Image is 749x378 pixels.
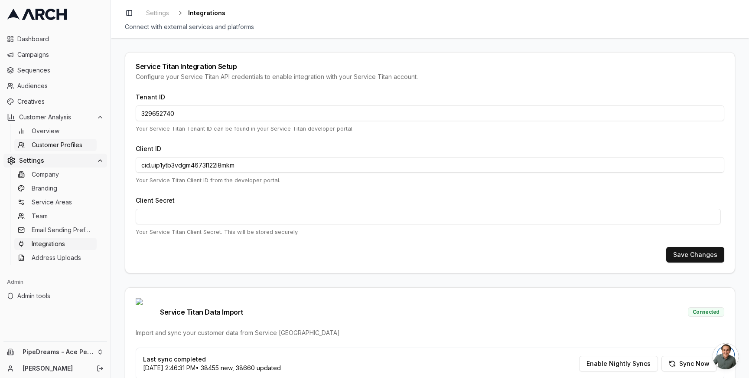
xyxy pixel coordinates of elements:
[19,156,93,165] span: Settings
[136,157,724,173] input: Enter your Client ID
[136,105,724,121] input: Enter your Tenant ID
[136,228,724,236] p: Your Service Titan Client Secret. This will be stored securely.
[32,170,59,179] span: Company
[17,82,104,90] span: Audiences
[3,345,107,359] button: PipeDreams - Ace Pelizon Plumbing
[136,63,724,70] div: Service Titan Integration Setup
[32,253,81,262] span: Address Uploads
[3,63,107,77] a: Sequences
[32,212,48,220] span: Team
[136,197,175,204] label: Client Secret
[136,329,724,337] div: Import and sync your customer data from Service [GEOGRAPHIC_DATA]
[32,226,93,234] span: Email Sending Preferences
[14,168,97,181] a: Company
[32,127,59,135] span: Overview
[19,113,93,122] span: Customer Analysis
[661,356,717,371] button: Sync Now
[23,348,93,356] span: PipeDreams - Ace Pelizon Plumbing
[136,93,165,101] label: Tenant ID
[3,110,107,124] button: Customer Analysis
[94,362,106,375] button: Log out
[713,343,739,369] a: Open chat
[136,298,243,326] span: Service Titan Data Import
[188,9,225,17] span: Integrations
[14,210,97,222] a: Team
[143,364,281,372] p: [DATE] 2:46:31 PM • 38455 new, 38660 updated
[14,196,97,208] a: Service Areas
[14,139,97,151] a: Customer Profiles
[3,289,107,303] a: Admin tools
[3,32,107,46] a: Dashboard
[3,95,107,108] a: Creatives
[14,182,97,194] a: Branding
[23,364,87,373] a: [PERSON_NAME]
[17,97,104,106] span: Creatives
[32,141,82,149] span: Customer Profiles
[666,247,724,263] button: Save Changes
[17,66,104,75] span: Sequences
[136,298,156,326] img: Service Titan logo
[32,240,65,248] span: Integrations
[3,154,107,168] button: Settings
[136,125,724,133] p: Your Service Titan Tenant ID can be found in your Service Titan developer portal.
[146,9,169,17] span: Settings
[136,72,724,81] div: Configure your Service Titan API credentials to enable integration with your Service Titan account.
[14,252,97,264] a: Address Uploads
[3,79,107,93] a: Audiences
[3,48,107,62] a: Campaigns
[17,292,104,300] span: Admin tools
[17,50,104,59] span: Campaigns
[14,224,97,236] a: Email Sending Preferences
[143,7,225,19] nav: breadcrumb
[136,176,724,184] p: Your Service Titan Client ID from the developer portal.
[143,7,173,19] a: Settings
[143,355,281,364] p: Last sync completed
[14,125,97,137] a: Overview
[579,356,658,371] button: Enable Nightly Syncs
[14,238,97,250] a: Integrations
[32,184,57,193] span: Branding
[688,307,724,317] div: Connected
[17,35,104,43] span: Dashboard
[125,23,735,31] div: Connect with external services and platforms
[32,198,72,207] span: Service Areas
[3,275,107,289] div: Admin
[136,145,161,152] label: Client ID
